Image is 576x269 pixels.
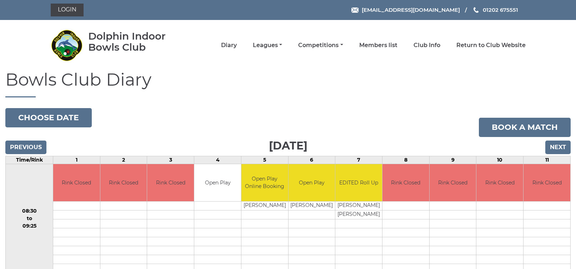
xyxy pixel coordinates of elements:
[335,164,382,202] td: EDITED Roll Up
[289,164,335,202] td: Open Play
[289,202,335,210] td: [PERSON_NAME]
[5,108,92,127] button: Choose date
[456,41,526,49] a: Return to Club Website
[479,118,571,137] a: Book a match
[362,6,460,13] span: [EMAIL_ADDRESS][DOMAIN_NAME]
[382,164,429,202] td: Rink Closed
[51,29,83,61] img: Dolphin Indoor Bowls Club
[288,156,335,164] td: 6
[335,202,382,210] td: [PERSON_NAME]
[53,164,100,202] td: Rink Closed
[359,41,397,49] a: Members list
[483,6,518,13] span: 01202 675551
[524,164,570,202] td: Rink Closed
[6,156,53,164] td: Time/Rink
[429,156,476,164] td: 9
[147,156,194,164] td: 3
[351,7,359,13] img: Email
[253,41,282,49] a: Leagues
[335,156,382,164] td: 7
[414,41,440,49] a: Club Info
[53,156,100,164] td: 1
[476,156,524,164] td: 10
[88,31,186,53] div: Dolphin Indoor Bowls Club
[100,164,147,202] td: Rink Closed
[351,6,460,14] a: Email [EMAIL_ADDRESS][DOMAIN_NAME]
[335,210,382,219] td: [PERSON_NAME]
[474,7,479,13] img: Phone us
[221,41,237,49] a: Diary
[5,141,46,154] input: Previous
[241,156,288,164] td: 5
[430,164,476,202] td: Rink Closed
[194,164,241,202] td: Open Play
[545,141,571,154] input: Next
[241,202,288,210] td: [PERSON_NAME]
[524,156,571,164] td: 11
[5,70,571,97] h1: Bowls Club Diary
[382,156,430,164] td: 8
[100,156,147,164] td: 2
[147,164,194,202] td: Rink Closed
[472,6,518,14] a: Phone us 01202 675551
[194,156,241,164] td: 4
[476,164,523,202] td: Rink Closed
[241,164,288,202] td: Open Play Online Booking
[298,41,343,49] a: Competitions
[51,4,84,16] a: Login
